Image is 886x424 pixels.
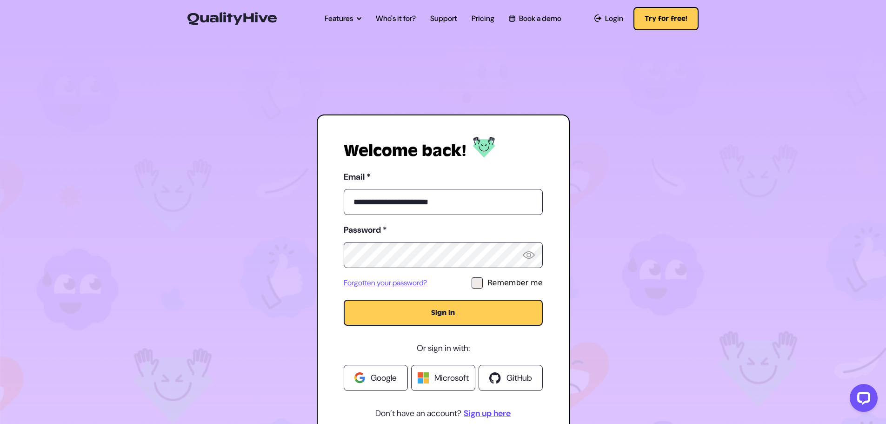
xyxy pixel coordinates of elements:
[354,372,365,384] img: Google
[418,372,429,384] img: Windows
[509,13,561,24] a: Book a demo
[187,12,277,25] img: QualityHive - Bug Tracking Tool
[344,277,427,289] a: Forgotten your password?
[411,365,475,391] a: Microsoft
[434,371,469,384] span: Microsoft
[325,13,361,24] a: Features
[344,300,543,326] button: Sign in
[344,169,543,184] label: Email *
[472,13,494,24] a: Pricing
[430,13,457,24] a: Support
[464,406,511,421] a: Sign up here
[344,406,543,421] p: Don’t have an account?
[376,13,416,24] a: Who's it for?
[344,341,543,356] p: Or sign in with:
[344,141,466,160] h1: Welcome back!
[605,13,623,24] span: Login
[344,365,408,391] a: Google
[594,13,624,24] a: Login
[523,251,535,259] img: Reveal Password
[509,15,515,21] img: Book a QualityHive Demo
[487,277,542,289] div: Remember me
[371,371,397,384] span: Google
[479,365,543,391] a: GitHub
[506,371,532,384] span: GitHub
[473,137,495,158] img: Log in to QualityHive
[489,372,501,384] img: Github
[344,222,543,237] label: Password *
[633,7,699,30] button: Try for free!
[842,380,881,419] iframe: LiveChat chat widget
